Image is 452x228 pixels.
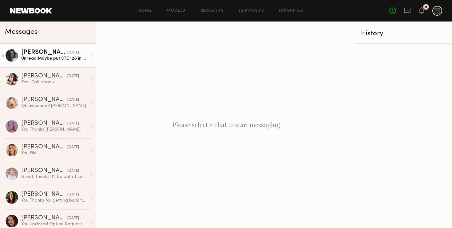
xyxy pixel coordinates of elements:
[67,144,79,150] div: [DATE]
[21,56,87,61] div: Unread: Maybe put STE 128 in there once? Sorry I’m not sure why it’s being rerouted. Keep me post...
[67,73,79,79] div: [DATE]
[21,215,67,221] div: [PERSON_NAME]
[67,97,79,103] div: [DATE]
[279,9,303,13] a: Favorites
[21,150,87,156] div: You: File
[21,79,87,85] div: Yes ! Talk soon x
[67,121,79,127] div: [DATE]
[21,198,87,203] div: You: Thanks for getting back to us! We'll keep you in mind for the next one! xx
[67,50,79,56] div: [DATE]
[21,174,87,180] div: Great, thanks! I’ll be out of cell service here and there but will check messages whenever I have...
[21,221,87,227] div: You: Updated Option Request
[21,97,67,103] div: [PERSON_NAME]
[67,168,79,174] div: [DATE]
[21,144,67,150] div: [PERSON_NAME]
[21,127,87,132] div: You: Thanks [PERSON_NAME]! We will let our team know. xx
[96,22,356,228] div: Please select a chat to start messaging
[67,192,79,198] div: [DATE]
[21,191,67,198] div: [PERSON_NAME]
[5,29,38,36] span: Messages
[361,30,447,37] div: History
[21,49,67,56] div: [PERSON_NAME]
[167,9,185,13] a: Models
[67,215,79,221] div: [DATE]
[21,168,67,174] div: [PERSON_NAME]
[21,103,87,109] div: Ok awesome! [PERSON_NAME]
[200,9,224,13] a: Requests
[239,9,264,13] a: Job Posts
[425,6,427,9] div: 9
[21,73,67,79] div: [PERSON_NAME]
[21,120,67,127] div: [PERSON_NAME]
[138,9,152,13] a: Home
